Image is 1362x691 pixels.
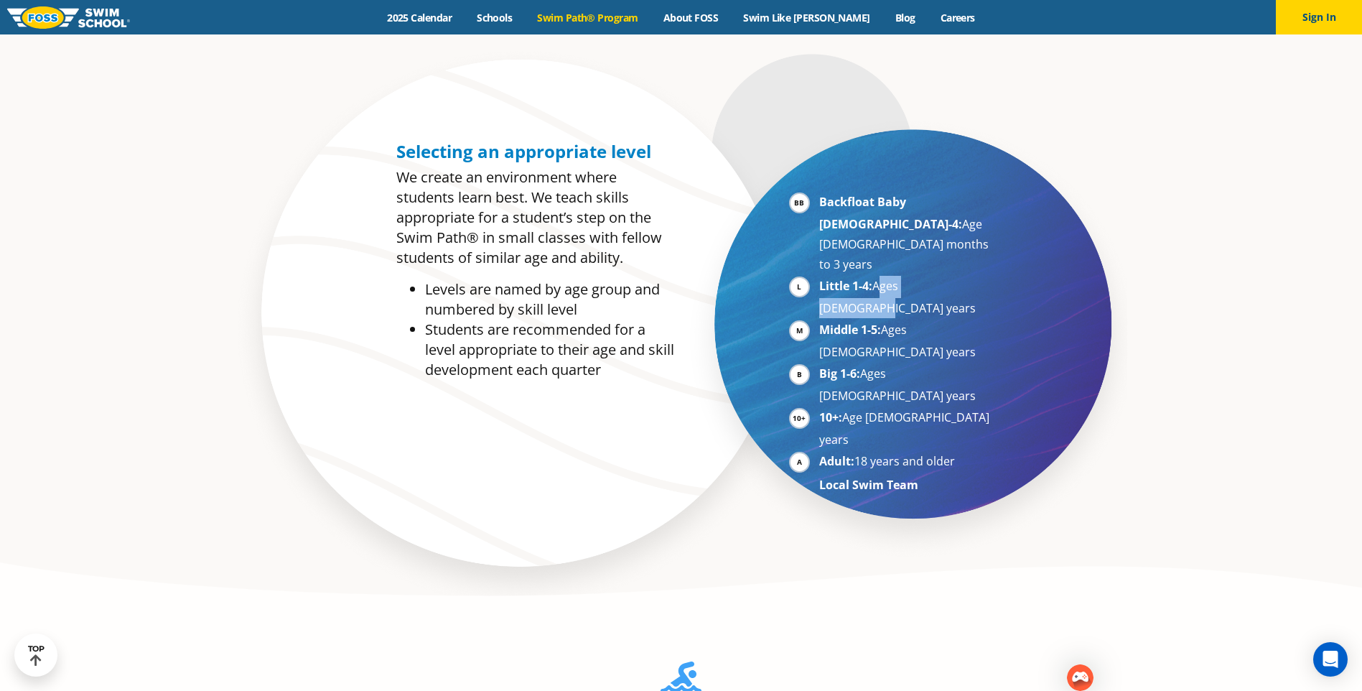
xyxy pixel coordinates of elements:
li: 18 years and older [819,451,995,473]
a: 2025 Calendar [375,11,465,24]
li: Ages [DEMOGRAPHIC_DATA] years [819,363,995,406]
p: We create an environment where students learn best. We teach skills appropriate for a student’s s... [396,167,674,268]
li: Students are recommended for a level appropriate to their age and skill development each quarter [425,320,674,380]
a: Swim Like [PERSON_NAME] [731,11,883,24]
a: Careers [928,11,987,24]
li: Ages [DEMOGRAPHIC_DATA] years [819,276,995,318]
strong: Local Swim Team [819,477,918,493]
a: Schools [465,11,525,24]
strong: Backfloat Baby [DEMOGRAPHIC_DATA]-4: [819,194,962,232]
a: Swim Path® Program [525,11,650,24]
div: Open Intercom Messenger [1313,642,1348,677]
a: Blog [882,11,928,24]
strong: 10+: [819,409,842,425]
li: Age [DEMOGRAPHIC_DATA] months to 3 years [819,192,995,274]
strong: Adult: [819,453,854,469]
img: FOSS Swim School Logo [7,6,130,29]
div: TOP [28,644,45,667]
strong: Little 1-4: [819,278,872,294]
strong: Middle 1-5: [819,322,881,338]
li: Levels are named by age group and numbered by skill level [425,279,674,320]
a: About FOSS [650,11,731,24]
li: Age [DEMOGRAPHIC_DATA] years [819,407,995,450]
strong: Big 1-6: [819,366,860,381]
li: Ages [DEMOGRAPHIC_DATA] years [819,320,995,362]
span: Selecting an appropriate level [396,139,651,163]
